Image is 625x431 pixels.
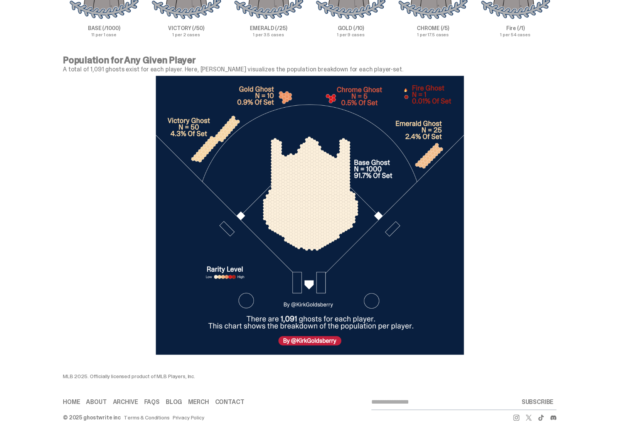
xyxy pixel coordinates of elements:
a: Merch [188,399,209,405]
p: A total of 1,091 ghosts exist for each player. Here, [PERSON_NAME] visualizes the population brea... [63,66,556,73]
p: CHROME (/5) [392,25,474,31]
div: MLB 2025. Officially licensed product of MLB Players, Inc. [63,373,371,379]
p: 1 per 2 cases [145,32,227,37]
p: Population for Any Given Player [63,56,556,65]
a: Terms & Conditions [124,414,169,420]
p: Fire (/1) [474,25,556,31]
p: 1 per 54 cases [474,32,556,37]
a: FAQs [144,399,159,405]
button: SUBSCRIBE [518,394,556,409]
p: 1 per 9 cases [310,32,392,37]
div: © 2025 ghostwrite inc [63,414,121,420]
a: Home [63,399,80,405]
p: 11 per 1 case [63,32,145,37]
a: Archive [113,399,138,405]
p: EMERALD (/25) [227,25,310,31]
p: GOLD (/10) [310,25,392,31]
p: VICTORY (/50) [145,25,227,31]
p: 1 per 3.5 cases [227,32,310,37]
a: Blog [166,399,182,405]
a: About [86,399,106,405]
a: Privacy Policy [173,414,204,420]
p: BASE (/1000) [63,25,145,31]
p: 1 per 17.5 cases [392,32,474,37]
img: mlb%20data%20visualization.png [155,76,464,355]
a: Contact [215,399,244,405]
